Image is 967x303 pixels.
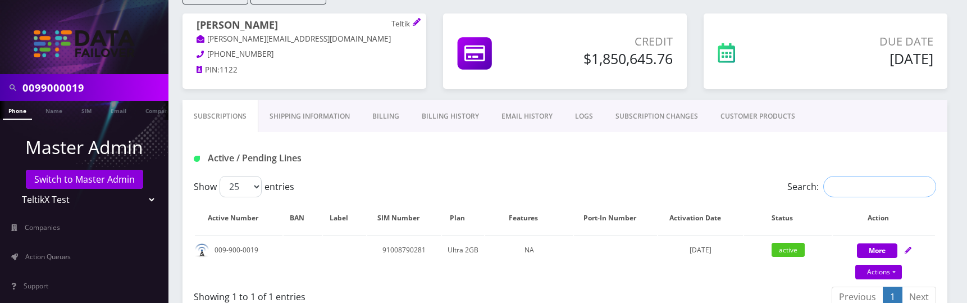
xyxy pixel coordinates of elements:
th: Label: activate to sort column ascending [323,202,366,234]
h1: [PERSON_NAME] [197,19,412,33]
select: Showentries [220,176,262,197]
p: Teltik [391,19,412,29]
a: Subscriptions [183,100,258,133]
p: Due Date [795,33,933,50]
label: Search: [787,176,936,197]
label: Show entries [194,176,294,197]
h1: Active / Pending Lines [194,153,430,164]
span: Action Queues [25,252,71,261]
p: Credit [554,33,672,50]
a: Email [105,101,132,119]
a: Billing History [410,100,490,133]
td: 91008790281 [367,236,441,281]
span: [PHONE_NUMBER] [207,49,273,59]
th: BAN: activate to sort column ascending [284,202,322,234]
button: More [857,243,897,258]
a: Billing [361,100,410,133]
a: CUSTOMER PRODUCTS [709,100,806,133]
img: TeltikX Test [34,30,135,57]
a: Switch to Master Admin [26,170,143,189]
a: LOGS [564,100,604,133]
a: Shipping Information [258,100,361,133]
th: Active Number: activate to sort column ascending [195,202,282,234]
img: default.png [195,243,209,257]
a: PIN: [197,65,220,76]
th: Port-In Number: activate to sort column ascending [574,202,657,234]
h5: [DATE] [795,50,933,67]
th: Status: activate to sort column ascending [744,202,832,234]
span: [DATE] [690,245,711,255]
span: Support [24,281,48,291]
span: 1122 [220,65,238,75]
a: SUBSCRIPTION CHANGES [604,100,709,133]
a: SIM [76,101,97,119]
a: [PERSON_NAME][EMAIL_ADDRESS][DOMAIN_NAME] [197,34,391,45]
a: Actions [855,265,902,279]
td: 009-900-0019 [195,236,282,281]
td: Ultra 2GB [442,236,484,281]
input: Search: [823,176,936,197]
td: NA [485,236,573,281]
input: Search in Company [22,77,166,98]
th: Plan: activate to sort column ascending [442,202,484,234]
a: Name [40,101,68,119]
th: SIM Number: activate to sort column ascending [367,202,441,234]
th: Features: activate to sort column ascending [485,202,573,234]
th: Activation Date: activate to sort column ascending [658,202,743,234]
h5: $1,850,645.76 [554,50,672,67]
a: EMAIL HISTORY [490,100,564,133]
img: Active / Pending Lines [194,156,200,162]
span: Companies [25,223,60,232]
a: Phone [3,101,32,120]
span: active [772,243,805,257]
a: Company [140,101,177,119]
th: Action: activate to sort column ascending [833,202,935,234]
